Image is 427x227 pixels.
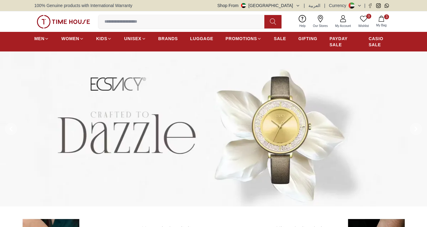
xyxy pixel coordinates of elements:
[37,15,90,28] img: ...
[124,33,146,44] a: UNISEX
[364,2,365,9] span: |
[356,24,371,28] span: Wishlist
[308,2,320,9] button: العربية
[61,33,84,44] a: WOMEN
[324,2,325,9] span: |
[190,33,214,44] a: LUGGAGE
[96,36,107,42] span: KIDS
[368,3,372,8] a: Facebook
[158,36,178,42] span: BRANDS
[355,14,372,29] a: 0Wishlist
[333,24,353,28] span: My Account
[34,33,49,44] a: MEN
[298,33,317,44] a: GIFTING
[225,36,257,42] span: PROMOTIONS
[34,2,132,9] span: 100% Genuine products with International Warranty
[366,14,371,19] span: 0
[34,36,44,42] span: MEN
[376,3,381,8] a: Instagram
[309,14,331,29] a: Our Stores
[384,3,389,8] a: Whatsapp
[158,33,178,44] a: BRANDS
[374,23,389,28] span: My Bag
[274,36,286,42] span: SALE
[274,33,286,44] a: SALE
[372,14,390,29] button: 3My Bag
[241,3,246,8] img: United Arab Emirates
[330,33,357,50] a: PAYDAY SALE
[297,24,308,28] span: Help
[296,14,309,29] a: Help
[330,36,357,48] span: PAYDAY SALE
[124,36,141,42] span: UNISEX
[225,33,262,44] a: PROMOTIONS
[311,24,330,28] span: Our Stores
[304,2,305,9] span: |
[384,14,389,19] span: 3
[217,2,300,9] button: Shop From[GEOGRAPHIC_DATA]
[96,33,112,44] a: KIDS
[190,36,214,42] span: LUGGAGE
[369,36,393,48] span: CASIO SALE
[369,33,393,50] a: CASIO SALE
[61,36,79,42] span: WOMEN
[298,36,317,42] span: GIFTING
[329,2,349,9] div: Currency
